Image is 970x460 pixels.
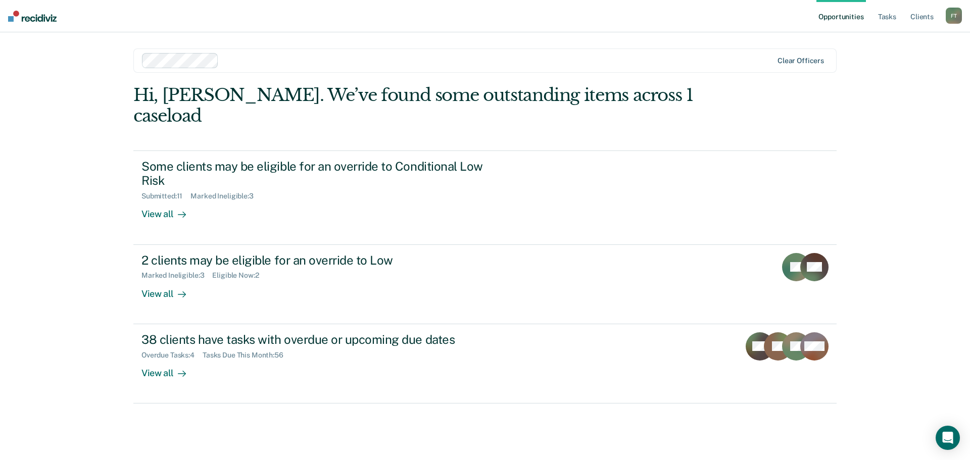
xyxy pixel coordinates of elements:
a: 38 clients have tasks with overdue or upcoming due datesOverdue Tasks:4Tasks Due This Month:56Vie... [133,324,837,403]
div: 2 clients may be eligible for an override to Low [141,253,496,268]
div: View all [141,280,198,299]
div: Open Intercom Messenger [936,426,960,450]
div: Eligible Now : 2 [212,271,267,280]
a: 2 clients may be eligible for an override to LowMarked Ineligible:3Eligible Now:2View all [133,245,837,324]
div: Marked Ineligible : 3 [141,271,212,280]
div: Submitted : 11 [141,192,190,200]
div: View all [141,359,198,379]
div: Some clients may be eligible for an override to Conditional Low Risk [141,159,496,188]
img: Recidiviz [8,11,57,22]
div: 38 clients have tasks with overdue or upcoming due dates [141,332,496,347]
div: F T [946,8,962,24]
div: Marked Ineligible : 3 [190,192,261,200]
div: Clear officers [778,57,824,65]
a: Some clients may be eligible for an override to Conditional Low RiskSubmitted:11Marked Ineligible... [133,150,837,245]
div: View all [141,200,198,220]
div: Overdue Tasks : 4 [141,351,203,360]
button: FT [946,8,962,24]
div: Tasks Due This Month : 56 [203,351,292,360]
div: Hi, [PERSON_NAME]. We’ve found some outstanding items across 1 caseload [133,85,696,126]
